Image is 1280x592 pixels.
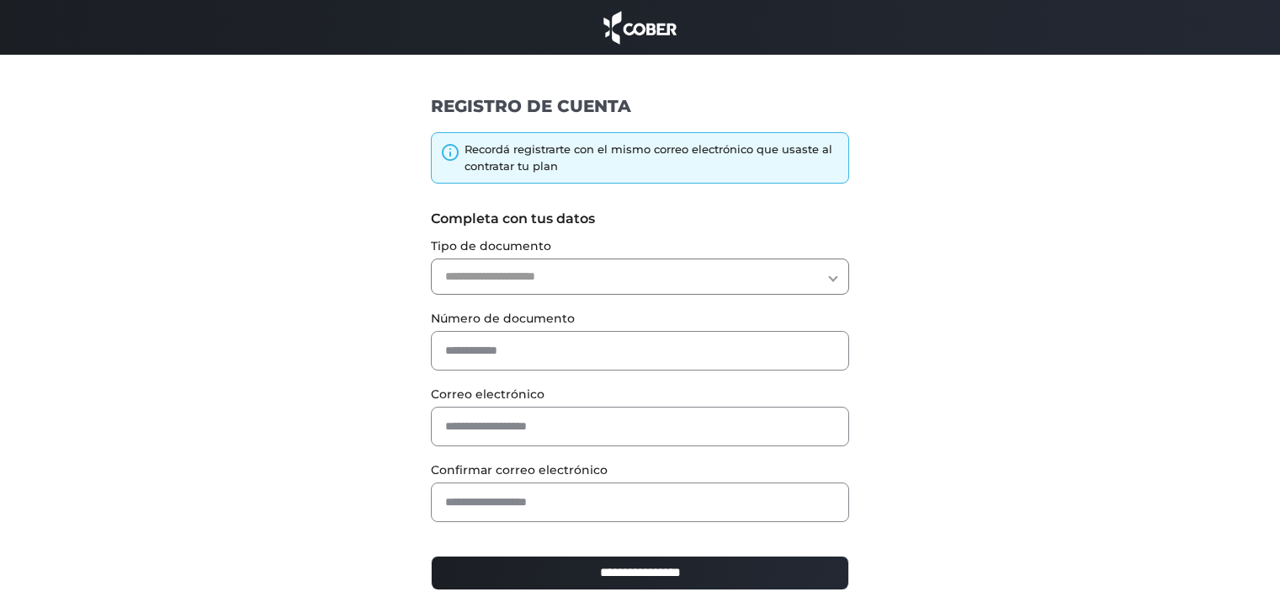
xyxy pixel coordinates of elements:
[431,310,849,328] label: Número de documento
[431,461,849,479] label: Confirmar correo electrónico
[431,237,849,255] label: Tipo de documento
[431,386,849,403] label: Correo electrónico
[431,209,849,229] label: Completa con tus datos
[599,8,682,46] img: cober_marca.png
[465,141,840,174] div: Recordá registrarte con el mismo correo electrónico que usaste al contratar tu plan
[431,95,849,117] h1: REGISTRO DE CUENTA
